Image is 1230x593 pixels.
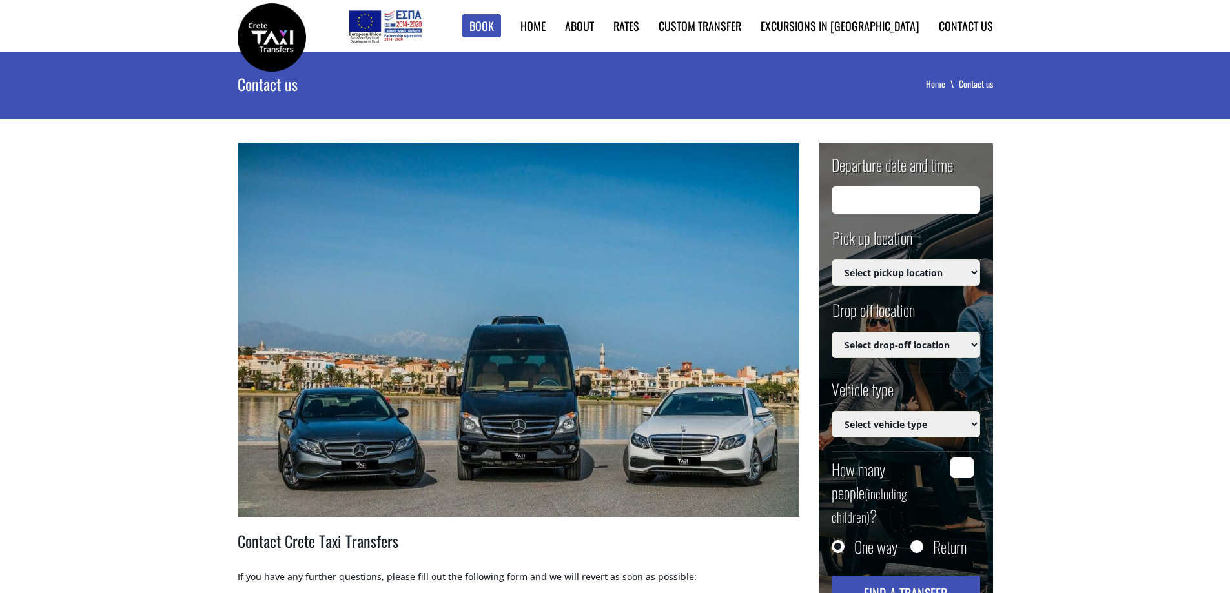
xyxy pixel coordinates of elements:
[939,17,993,34] a: Contact us
[933,540,967,553] label: Return
[832,484,907,527] small: (including children)
[238,52,594,116] h1: Contact us
[761,17,919,34] a: Excursions in [GEOGRAPHIC_DATA]
[238,29,306,43] a: Crete Taxi Transfers | Contact Crete Taxi Transfers | Crete Taxi Transfers
[832,154,953,186] label: Departure date and time
[565,17,594,34] a: About
[959,77,993,90] li: Contact us
[832,226,912,259] label: Pick up location
[926,77,959,90] a: Home
[832,378,894,411] label: Vehicle type
[659,17,741,34] a: Custom Transfer
[238,143,799,517] img: Book a transfer in Crete. Offering Taxi, Mini Van and Mini Bus transfer services in Crete
[832,299,915,332] label: Drop off location
[613,17,639,34] a: Rates
[462,14,501,38] a: Book
[854,540,897,553] label: One way
[238,3,306,72] img: Crete Taxi Transfers | Contact Crete Taxi Transfers | Crete Taxi Transfers
[832,457,943,527] label: How many people ?
[347,6,424,45] img: e-bannersEUERDF180X90.jpg
[520,17,546,34] a: Home
[238,530,799,570] h2: Contact Crete Taxi Transfers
